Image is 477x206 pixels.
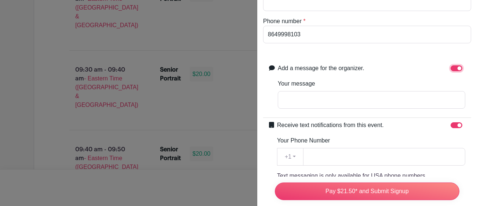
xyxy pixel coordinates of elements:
p: Text messaging is only available for USA phone numbers. [277,171,465,180]
label: Phone number [263,17,302,26]
label: Your Phone Number [277,136,330,145]
label: Receive text notifications from this event. [277,121,384,130]
label: Add a message for the organizer. [278,64,364,73]
label: Your message [278,79,315,88]
button: +1 [277,148,303,166]
input: Pay $21.50* and Submit Signup [275,182,459,200]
